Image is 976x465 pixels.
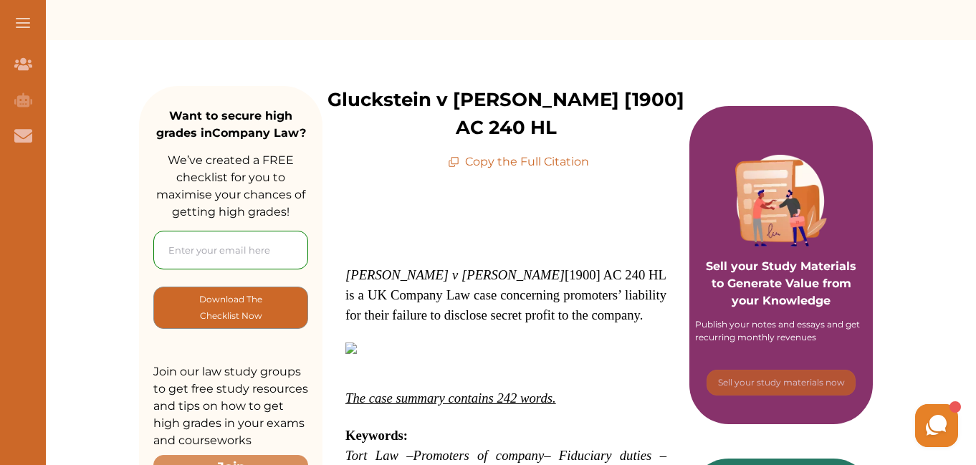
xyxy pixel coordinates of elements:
em: [PERSON_NAME] v [PERSON_NAME] [345,267,565,282]
strong: Keywords: [345,428,408,443]
p: Sell your study materials now [718,376,845,389]
input: Enter your email here [153,231,308,269]
img: Purple card image [735,155,827,246]
span: [1900] AC 240 HL is a UK Company Law case concerning promoters’ liability for their failure to di... [345,267,666,322]
p: Download The Checklist Now [183,291,279,325]
p: Copy the Full Citation [448,153,589,171]
p: Gluckstein v [PERSON_NAME] [1900] AC 240 HL [322,86,689,142]
em: Promoters of company [413,448,545,463]
strong: Want to secure high grades in Company Law ? [156,109,306,140]
div: Publish your notes and essays and get recurring monthly revenues [695,318,867,344]
iframe: HelpCrunch [632,401,962,451]
button: [object Object] [707,370,856,396]
em: The case summary contains 242 words. [345,390,556,406]
em: Tort Law – [345,448,413,463]
button: [object Object] [153,287,308,329]
p: Join our law study groups to get free study resources and tips on how to get high grades in your ... [153,363,308,449]
span: We’ve created a FREE checklist for you to maximise your chances of getting high grades! [156,153,305,219]
img: Company-Law-feature-300x245.jpg [345,342,666,354]
p: Sell your Study Materials to Generate Value from your Knowledge [704,218,858,310]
